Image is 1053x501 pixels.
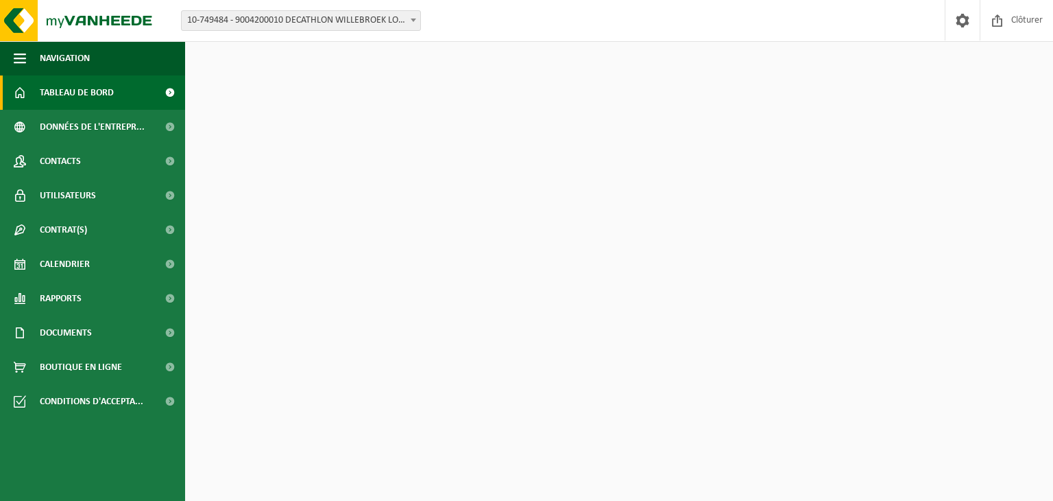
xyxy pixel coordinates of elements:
span: 10-749484 - 9004200010 DECATHLON WILLEBROEK LOGISTIEK - WILLEBROEK [182,11,420,30]
span: 10-749484 - 9004200010 DECATHLON WILLEBROEK LOGISTIEK - WILLEBROEK [181,10,421,31]
span: Navigation [40,41,90,75]
span: Rapports [40,281,82,316]
span: Calendrier [40,247,90,281]
span: Documents [40,316,92,350]
span: Conditions d'accepta... [40,384,143,419]
span: Données de l'entrepr... [40,110,145,144]
span: Boutique en ligne [40,350,122,384]
span: Tableau de bord [40,75,114,110]
span: Contacts [40,144,81,178]
span: Utilisateurs [40,178,96,213]
span: Contrat(s) [40,213,87,247]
